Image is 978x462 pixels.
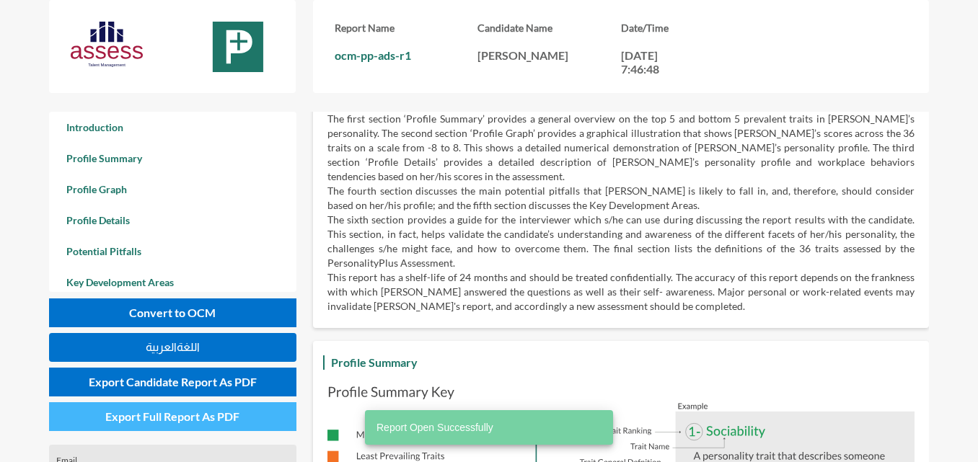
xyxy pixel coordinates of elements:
[49,333,296,362] button: اللغةالعربية
[49,174,296,205] a: Profile Graph
[49,402,296,431] button: Export Full Report As PDF
[146,341,200,353] span: اللغةالعربية
[327,213,915,270] p: The sixth section provides a guide for the interviewer which s/he can use during discussing the r...
[49,205,296,236] a: Profile Details
[327,112,915,184] p: The first section ‘Profile Summary’ provides a general overview on the top 5 and bottom 5 prevale...
[129,306,216,319] span: Convert to OCM
[202,22,274,72] img: MaskGroup.svg
[49,236,296,267] a: Potential Pitfalls
[105,409,239,423] span: Export Full Report As PDF
[335,48,478,62] p: ocm-pp-ads-r1
[327,184,915,213] p: The fourth section discusses the main potential pitfalls that [PERSON_NAME] is likely to fall in,...
[49,143,296,174] a: Profile Summary
[376,420,493,435] span: Report Open Successfully
[89,375,257,388] span: Export Candidate Report As PDF
[49,368,296,396] button: Export Candidate Report As PDF
[49,112,296,143] a: Introduction
[477,22,621,34] h3: Candidate Name
[327,270,915,314] p: This report has a shelf-life of 24 months and should be treated confidentially. The accuracy of t...
[335,22,478,34] h3: Report Name
[327,352,421,373] h3: Profile Summary
[49,267,296,298] a: Key Development Areas
[71,22,143,67] img: AssessLogoo.svg
[477,48,621,62] p: [PERSON_NAME]
[49,298,296,327] button: Convert to OCM
[621,22,765,34] h3: Date/Time
[621,48,686,76] p: [DATE] 7:46:48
